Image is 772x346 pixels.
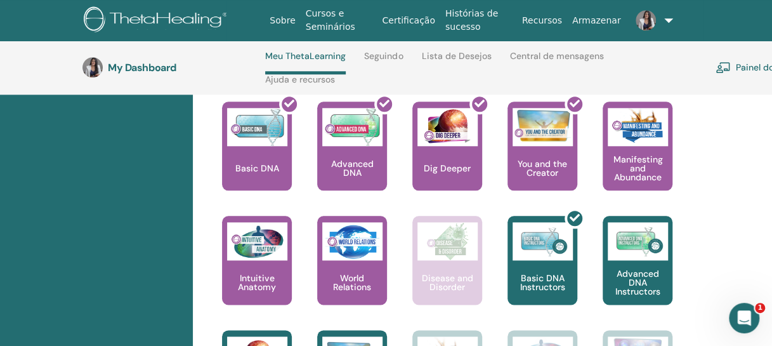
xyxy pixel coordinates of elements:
[603,216,672,330] a: Advanced DNA Instructors Advanced DNA Instructors
[265,9,300,32] a: Sobre
[507,274,577,291] p: Basic DNA Instructors
[412,274,482,291] p: Disease and Disorder
[265,51,346,74] a: Meu ThetaLearning
[517,9,567,32] a: Recursos
[84,6,232,35] img: logo.png
[317,216,387,330] a: World Relations World Relations
[603,155,672,182] p: Manifesting and Abundance
[108,62,235,74] h3: My Dashboard
[419,164,476,173] p: Dig Deeper
[317,274,387,291] p: World Relations
[513,222,573,260] img: Basic DNA Instructors
[317,159,387,177] p: Advanced DNA
[222,102,292,216] a: Basic DNA Basic DNA
[227,108,287,146] img: Basic DNA
[412,216,482,330] a: Disease and Disorder Disease and Disorder
[608,108,668,146] img: Manifesting and Abundance
[567,9,625,32] a: Armazenar
[417,222,478,260] img: Disease and Disorder
[222,274,292,291] p: Intuitive Anatomy
[729,303,759,333] iframe: Intercom live chat
[513,108,573,143] img: You and the Creator
[301,2,377,39] a: Cursos e Seminários
[364,51,403,71] a: Seguindo
[227,222,287,260] img: Intuitive Anatomy
[716,62,731,73] img: chalkboard-teacher.svg
[265,74,335,95] a: Ajuda e recursos
[755,303,765,313] span: 1
[322,222,383,260] img: World Relations
[222,216,292,330] a: Intuitive Anatomy Intuitive Anatomy
[417,108,478,146] img: Dig Deeper
[412,102,482,216] a: Dig Deeper Dig Deeper
[507,159,577,177] p: You and the Creator
[422,51,492,71] a: Lista de Desejos
[322,108,383,146] img: Advanced DNA
[603,102,672,216] a: Manifesting and Abundance Manifesting and Abundance
[377,9,440,32] a: Certificação
[636,10,656,30] img: default.jpg
[510,51,604,71] a: Central de mensagens
[507,102,577,216] a: You and the Creator You and the Creator
[608,222,668,260] img: Advanced DNA Instructors
[317,102,387,216] a: Advanced DNA Advanced DNA
[82,57,103,77] img: default.jpg
[440,2,517,39] a: Histórias de sucesso
[603,269,672,296] p: Advanced DNA Instructors
[507,216,577,330] a: Basic DNA Instructors Basic DNA Instructors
